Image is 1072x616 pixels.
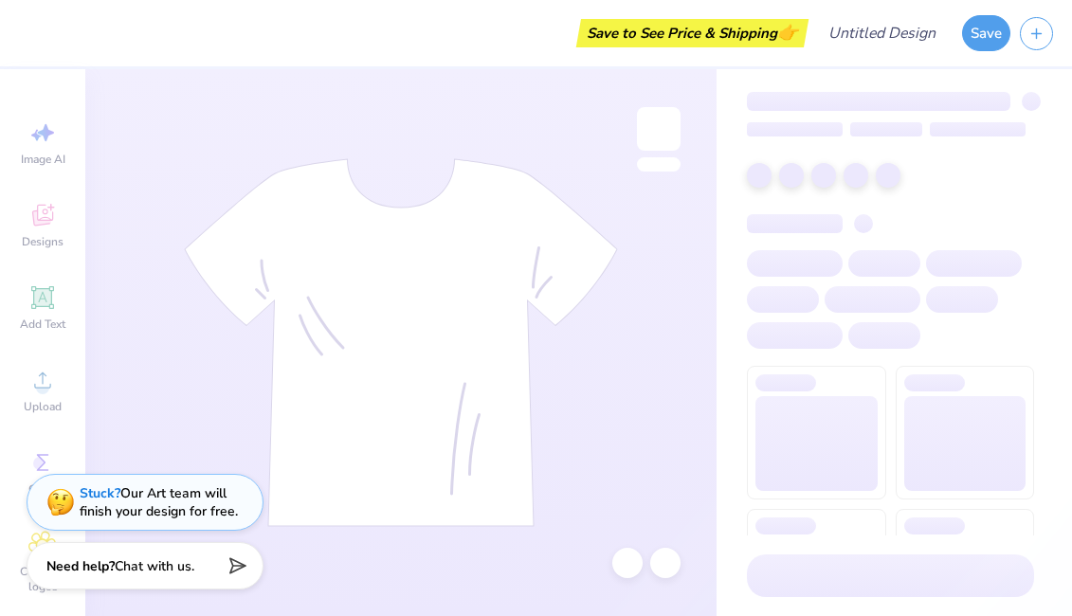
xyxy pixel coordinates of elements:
button: Save [962,15,1010,51]
div: Our Art team will finish your design for free. [80,484,238,520]
strong: Need help? [46,557,115,575]
input: Untitled Design [813,14,953,52]
img: tee-skeleton.svg [184,158,618,527]
span: Chat with us. [115,557,194,575]
strong: Stuck? [80,484,120,502]
div: Save to See Price & Shipping [581,19,804,47]
span: 👉 [777,21,798,44]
